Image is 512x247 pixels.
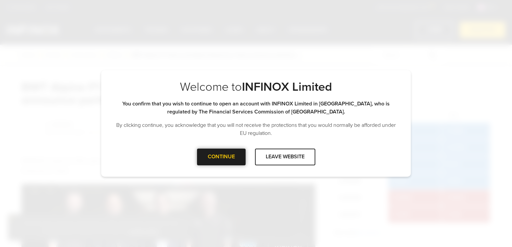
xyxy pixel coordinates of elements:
[115,80,397,94] p: Welcome to
[242,80,332,94] strong: INFINOX Limited
[255,149,315,165] div: LEAVE WEBSITE
[115,121,397,137] p: By clicking continue, you acknowledge that you will not receive the protections that you would no...
[197,149,246,165] div: CONTINUE
[122,100,390,115] strong: You confirm that you wish to continue to open an account with INFINOX Limited in [GEOGRAPHIC_DATA...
